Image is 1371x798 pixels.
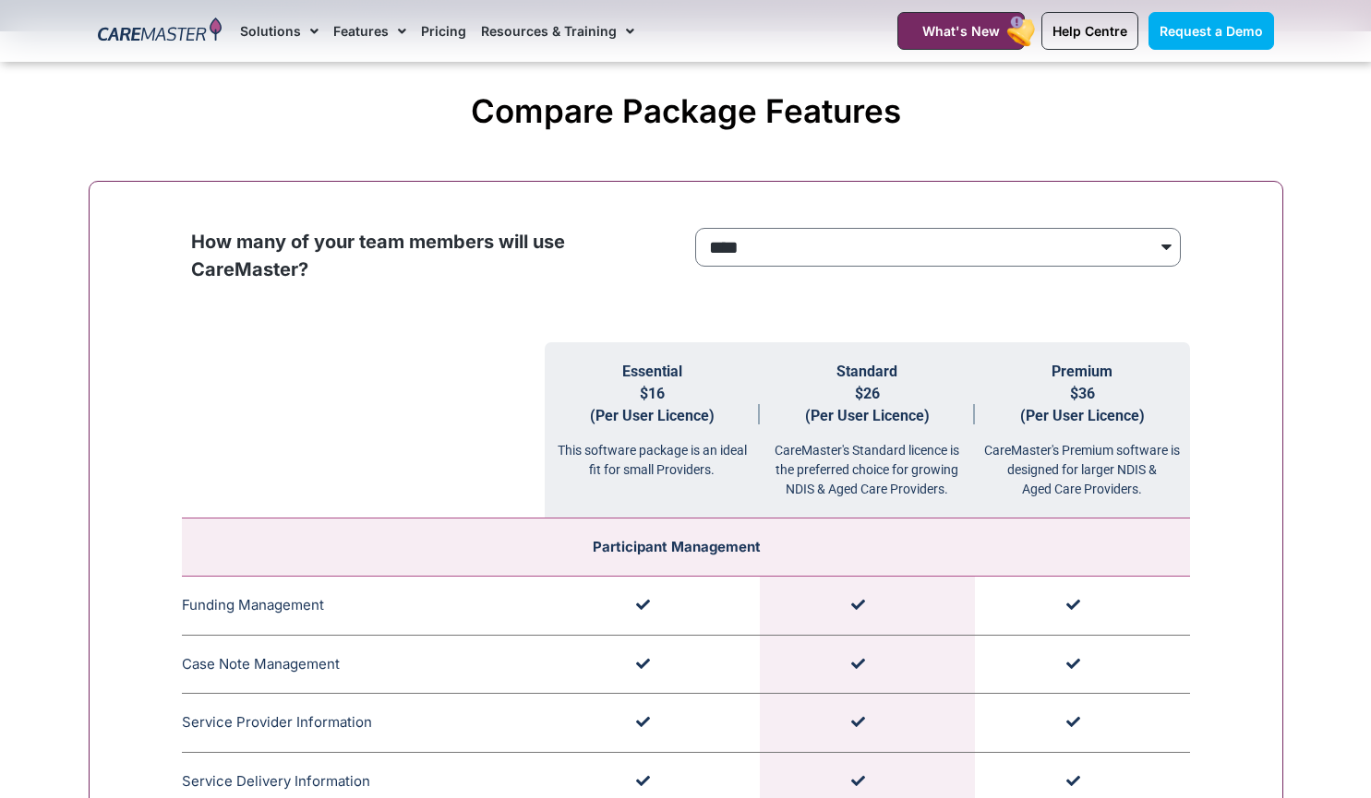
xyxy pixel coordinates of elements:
[1149,12,1274,50] a: Request a Demo
[1052,23,1127,39] span: Help Centre
[545,342,760,518] th: Essential
[897,12,1025,50] a: What's New
[545,427,760,480] div: This software package is an ideal fit for small Providers.
[182,635,545,694] td: Case Note Management
[182,694,545,753] td: Service Provider Information
[182,577,545,636] td: Funding Management
[593,538,761,555] span: Participant Management
[760,342,975,518] th: Standard
[1160,23,1263,39] span: Request a Demo
[98,91,1274,130] h2: Compare Package Features
[1020,385,1145,424] span: $36 (Per User Licence)
[1041,12,1138,50] a: Help Centre
[975,427,1190,499] div: CareMaster's Premium software is designed for larger NDIS & Aged Care Providers.
[760,427,975,499] div: CareMaster's Standard licence is the preferred choice for growing NDIS & Aged Care Providers.
[98,18,222,45] img: CareMaster Logo
[922,23,1000,39] span: What's New
[590,385,715,424] span: $16 (Per User Licence)
[805,385,930,424] span: $26 (Per User Licence)
[975,342,1190,518] th: Premium
[191,228,677,283] p: How many of your team members will use CareMaster?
